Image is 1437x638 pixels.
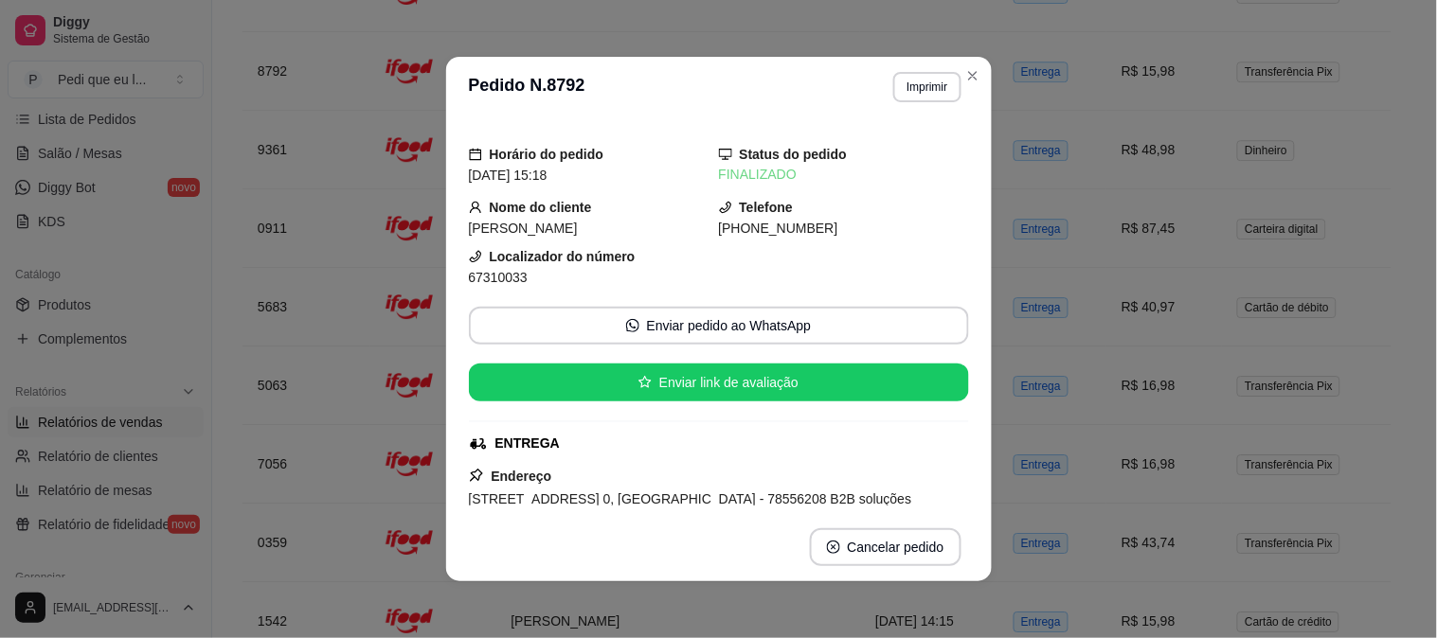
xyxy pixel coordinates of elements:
button: Imprimir [893,72,961,102]
div: ENTREGA [495,434,560,453]
span: pushpin [469,468,484,483]
span: phone [719,201,732,214]
strong: Nome do cliente [490,200,592,215]
span: user [469,201,482,214]
span: star [638,376,652,389]
span: [PERSON_NAME] [469,221,578,236]
button: Close [958,61,988,91]
strong: Status do pedido [740,147,848,162]
span: [DATE] 15:18 [469,168,548,183]
div: FINALIZADO [719,165,969,185]
strong: Localizador do número [490,249,636,264]
strong: Endereço [492,469,552,484]
span: phone [469,250,482,263]
strong: Horário do pedido [490,147,604,162]
span: [STREET_ADDRESS] 0, [GEOGRAPHIC_DATA] - 78556208 B2B soluções financeiras - Do lado do açougue [469,491,912,529]
span: desktop [719,148,732,161]
span: calendar [469,148,482,161]
span: whats-app [626,319,639,332]
button: whats-appEnviar pedido ao WhatsApp [469,307,969,345]
button: close-circleCancelar pedido [810,528,961,566]
button: starEnviar link de avaliação [469,363,969,401]
span: [PHONE_NUMBER] [719,221,838,236]
span: close-circle [827,541,840,554]
h3: Pedido N. 8792 [469,72,585,102]
strong: Telefone [740,200,794,215]
span: 67310033 [469,270,528,285]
